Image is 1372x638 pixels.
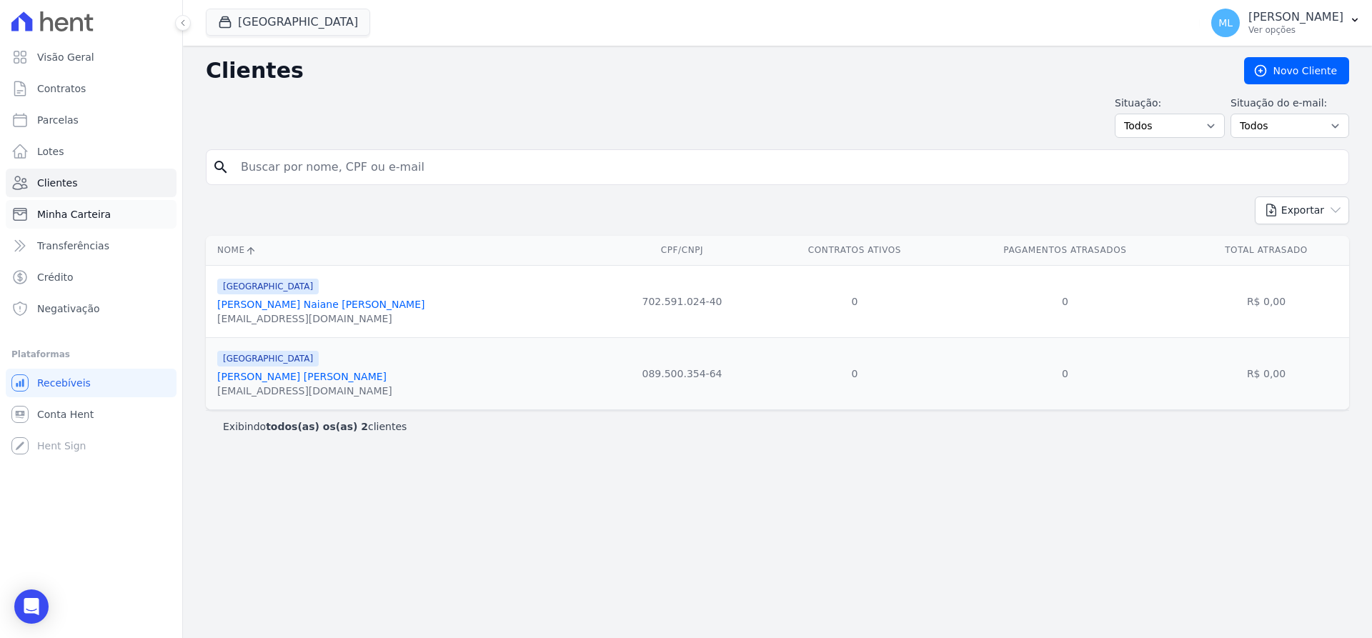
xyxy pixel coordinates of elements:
[602,265,762,337] td: 702.591.024-40
[762,337,947,409] td: 0
[217,351,319,367] span: [GEOGRAPHIC_DATA]
[223,419,407,434] p: Exibindo clientes
[37,376,91,390] span: Recebíveis
[6,231,177,260] a: Transferências
[947,337,1183,409] td: 0
[232,153,1343,181] input: Buscar por nome, CPF ou e-mail
[6,369,177,397] a: Recebíveis
[266,421,368,432] b: todos(as) os(as) 2
[762,265,947,337] td: 0
[212,159,229,176] i: search
[6,106,177,134] a: Parcelas
[1231,96,1349,111] label: Situação do e-mail:
[947,236,1183,265] th: Pagamentos Atrasados
[37,113,79,127] span: Parcelas
[217,299,425,310] a: [PERSON_NAME] Naiane [PERSON_NAME]
[947,265,1183,337] td: 0
[1183,265,1349,337] td: R$ 0,00
[37,50,94,64] span: Visão Geral
[6,400,177,429] a: Conta Hent
[37,144,64,159] span: Lotes
[217,279,319,294] span: [GEOGRAPHIC_DATA]
[217,371,387,382] a: [PERSON_NAME] [PERSON_NAME]
[1115,96,1225,111] label: Situação:
[37,301,100,316] span: Negativação
[1183,337,1349,409] td: R$ 0,00
[1255,196,1349,224] button: Exportar
[1248,24,1343,36] p: Ver opções
[6,169,177,197] a: Clientes
[37,207,111,221] span: Minha Carteira
[6,294,177,323] a: Negativação
[6,263,177,291] a: Crédito
[6,200,177,229] a: Minha Carteira
[1244,57,1349,84] a: Novo Cliente
[217,311,425,326] div: [EMAIL_ADDRESS][DOMAIN_NAME]
[602,236,762,265] th: CPF/CNPJ
[11,346,171,363] div: Plataformas
[37,176,77,190] span: Clientes
[37,81,86,96] span: Contratos
[1248,10,1343,24] p: [PERSON_NAME]
[6,43,177,71] a: Visão Geral
[206,9,370,36] button: [GEOGRAPHIC_DATA]
[1200,3,1372,43] button: ML [PERSON_NAME] Ver opções
[602,337,762,409] td: 089.500.354-64
[1183,236,1349,265] th: Total Atrasado
[37,270,74,284] span: Crédito
[217,384,392,398] div: [EMAIL_ADDRESS][DOMAIN_NAME]
[206,58,1221,84] h2: Clientes
[37,239,109,253] span: Transferências
[1218,18,1233,28] span: ML
[762,236,947,265] th: Contratos Ativos
[6,137,177,166] a: Lotes
[37,407,94,422] span: Conta Hent
[206,236,602,265] th: Nome
[6,74,177,103] a: Contratos
[14,589,49,624] div: Open Intercom Messenger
